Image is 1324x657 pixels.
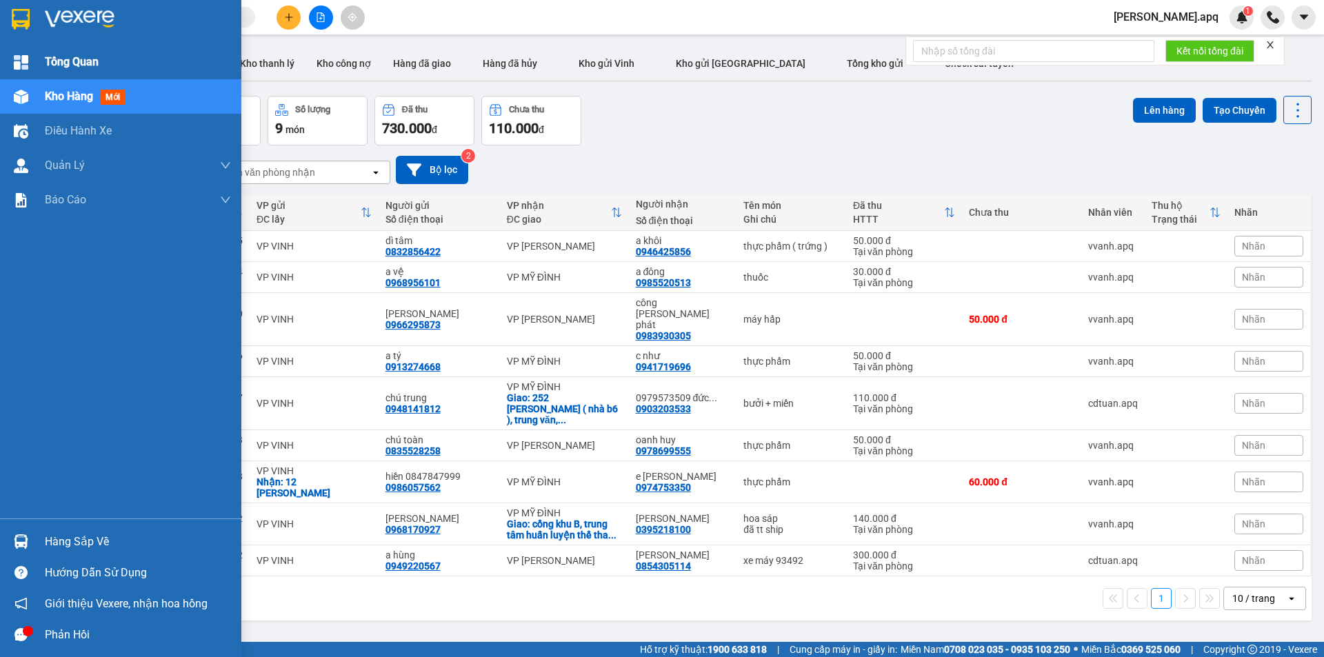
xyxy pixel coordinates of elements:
[1088,555,1138,566] div: cdtuan.apq
[853,445,955,456] div: Tại văn phòng
[220,194,231,205] span: down
[507,518,622,540] div: Giao: cổng khu B, trung tâm huấn luyện thể thao quốc gia hà nội, phương canh, nam từ liêm, hà nội
[45,156,85,174] span: Quản Lý
[220,165,315,179] div: Chọn văn phòng nhận
[1236,11,1248,23] img: icon-new-feature
[385,392,493,403] div: chú trung
[257,476,372,498] div: Nhận: 12 phan chu trinh
[507,241,622,252] div: VP [PERSON_NAME]
[507,555,622,566] div: VP [PERSON_NAME]
[743,241,839,252] div: thực phẩm ( trứng )
[45,532,231,552] div: Hàng sắp về
[743,314,839,325] div: máy hấp
[385,471,493,482] div: hiền 0847847999
[1088,518,1138,529] div: vvanh.apq
[853,392,955,403] div: 110.000 đ
[1088,314,1138,325] div: vvanh.apq
[385,513,493,524] div: lê trường
[969,476,1074,487] div: 60.000 đ
[1081,642,1181,657] span: Miền Bắc
[708,644,767,655] strong: 1900 633 818
[913,40,1154,62] input: Nhập số tổng đài
[1243,6,1253,16] sup: 1
[1242,241,1265,252] span: Nhãn
[385,549,493,560] div: a hùng
[1298,11,1310,23] span: caret-down
[14,90,28,104] img: warehouse-icon
[847,58,903,69] span: Tổng kho gửi
[45,90,93,103] span: Kho hàng
[1247,645,1257,654] span: copyright
[1121,644,1181,655] strong: 0369 525 060
[853,524,955,535] div: Tại văn phòng
[295,105,330,114] div: Số lượng
[45,122,112,139] span: Điều hành xe
[14,566,28,579] span: question-circle
[636,434,730,445] div: oanh huy
[385,445,441,456] div: 0835528258
[853,277,955,288] div: Tại văn phòng
[853,350,955,361] div: 50.000 đ
[277,6,301,30] button: plus
[507,381,622,392] div: VP MỸ ĐÌNH
[636,524,691,535] div: 0395218100
[45,595,208,612] span: Giới thiệu Vexere, nhận hoa hồng
[636,549,730,560] div: tiến dũng
[853,403,955,414] div: Tại văn phòng
[636,513,730,524] div: ngọc tiên
[341,6,365,30] button: aim
[14,124,28,139] img: warehouse-icon
[1242,440,1265,451] span: Nhãn
[636,277,691,288] div: 0985520513
[507,272,622,283] div: VP MỸ ĐÌNH
[309,6,333,30] button: file-add
[743,555,839,566] div: xe máy 93492
[257,200,361,211] div: VP gửi
[14,534,28,549] img: warehouse-icon
[396,156,468,184] button: Bộ lọc
[385,482,441,493] div: 0986057562
[432,124,437,135] span: đ
[370,167,381,178] svg: open
[507,392,622,425] div: Giao: 252 lương thế vinh ( nhà b6 ), trung văn, nam từ liêm, hà nội
[636,445,691,456] div: 0978699555
[257,241,372,252] div: VP VINH
[1242,314,1265,325] span: Nhãn
[709,392,717,403] span: ...
[385,277,441,288] div: 0968956101
[1088,476,1138,487] div: vvanh.apq
[1152,214,1210,225] div: Trạng thái
[1088,398,1138,409] div: cdtuan.apq
[969,207,1074,218] div: Chưa thu
[1234,207,1303,218] div: Nhãn
[385,214,493,225] div: Số điện thoại
[636,350,730,361] div: c như
[743,513,839,524] div: hoa sáp
[853,235,955,246] div: 50.000 đ
[1242,356,1265,367] span: Nhãn
[507,507,622,518] div: VP MỸ ĐÌNH
[636,403,691,414] div: 0903203533
[636,297,730,330] div: công ty thịnh phát
[1088,207,1138,218] div: Nhân viên
[853,361,955,372] div: Tại văn phòng
[257,555,372,566] div: VP VINH
[385,235,493,246] div: dì tâm
[1292,6,1316,30] button: caret-down
[489,120,539,137] span: 110.000
[385,434,493,445] div: chú toàn
[636,330,691,341] div: 0983930305
[507,200,611,211] div: VP nhận
[743,200,839,211] div: Tên món
[636,392,730,403] div: 0979573509 đức hạnh
[257,356,372,367] div: VP VINH
[743,398,839,409] div: bưởi + miến
[743,214,839,225] div: Ghi chú
[777,642,779,657] span: |
[901,642,1070,657] span: Miền Nam
[1242,398,1265,409] span: Nhãn
[539,124,544,135] span: đ
[45,563,231,583] div: Hướng dẫn sử dụng
[385,524,441,535] div: 0968170927
[402,105,428,114] div: Đã thu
